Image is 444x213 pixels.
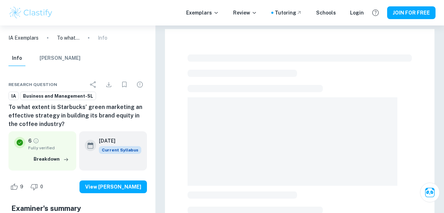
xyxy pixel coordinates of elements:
h6: [DATE] [99,137,136,145]
a: Schools [316,9,336,17]
button: Breakdown [32,154,71,165]
div: Download [102,77,116,92]
a: Grade fully verified [33,138,39,144]
div: Bookmark [117,77,131,92]
button: JOIN FOR FREE [387,6,436,19]
img: Clastify logo [8,6,53,20]
span: IA [9,93,18,100]
a: Tutoring [275,9,302,17]
span: Research question [8,81,57,88]
a: Login [350,9,364,17]
button: Info [8,51,25,66]
span: 0 [36,183,47,190]
div: Share [86,77,100,92]
p: Exemplars [186,9,219,17]
p: Review [233,9,257,17]
button: Ask Clai [420,183,440,202]
div: Dislike [29,181,47,192]
button: View [PERSON_NAME] [79,180,147,193]
span: 9 [16,183,27,190]
div: Report issue [133,77,147,92]
p: To what extent is Starbucks’ green marketing an effective strategy in building its brand equity i... [57,34,79,42]
div: Like [8,181,27,192]
button: Help and Feedback [369,7,381,19]
span: Current Syllabus [99,146,141,154]
span: Business and Management-SL [20,93,96,100]
div: This exemplar is based on the current syllabus. Feel free to refer to it for inspiration/ideas wh... [99,146,141,154]
a: IA [8,92,19,100]
a: Business and Management-SL [20,92,96,100]
p: Info [98,34,107,42]
h6: To what extent is Starbucks’ green marketing an effective strategy in building its brand equity i... [8,103,147,128]
a: IA Exemplars [8,34,39,42]
span: Fully verified [28,145,71,151]
p: 6 [28,137,31,145]
button: [PERSON_NAME] [40,51,81,66]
